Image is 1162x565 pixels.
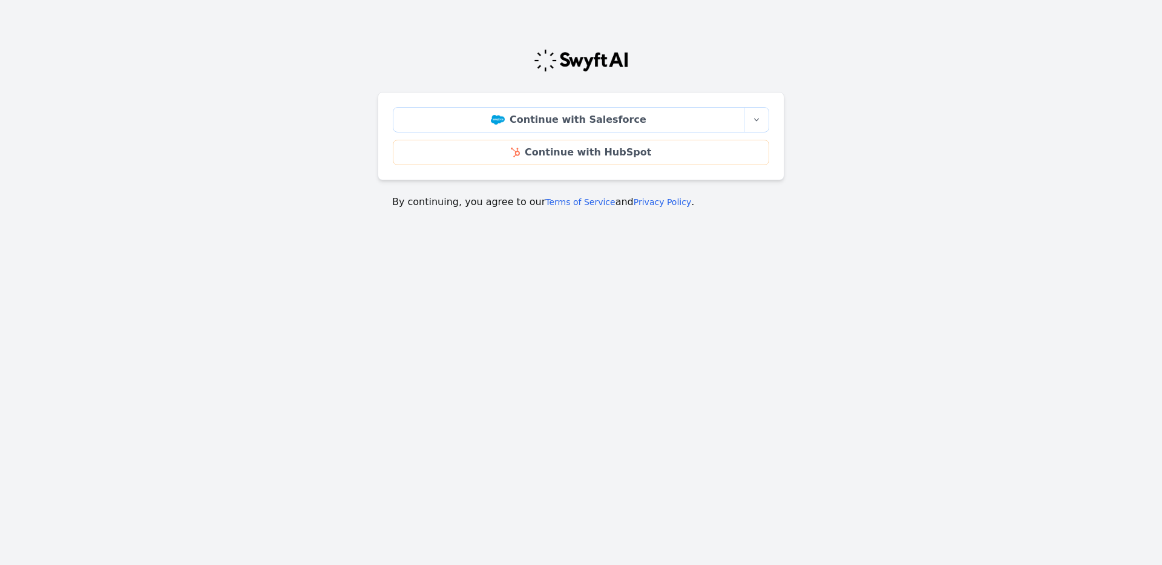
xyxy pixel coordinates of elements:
p: By continuing, you agree to our and . [392,195,770,209]
a: Terms of Service [545,197,615,207]
a: Privacy Policy [634,197,691,207]
img: HubSpot [511,148,520,157]
img: Swyft Logo [533,48,629,73]
a: Continue with Salesforce [393,107,744,132]
img: Salesforce [491,115,505,125]
a: Continue with HubSpot [393,140,769,165]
